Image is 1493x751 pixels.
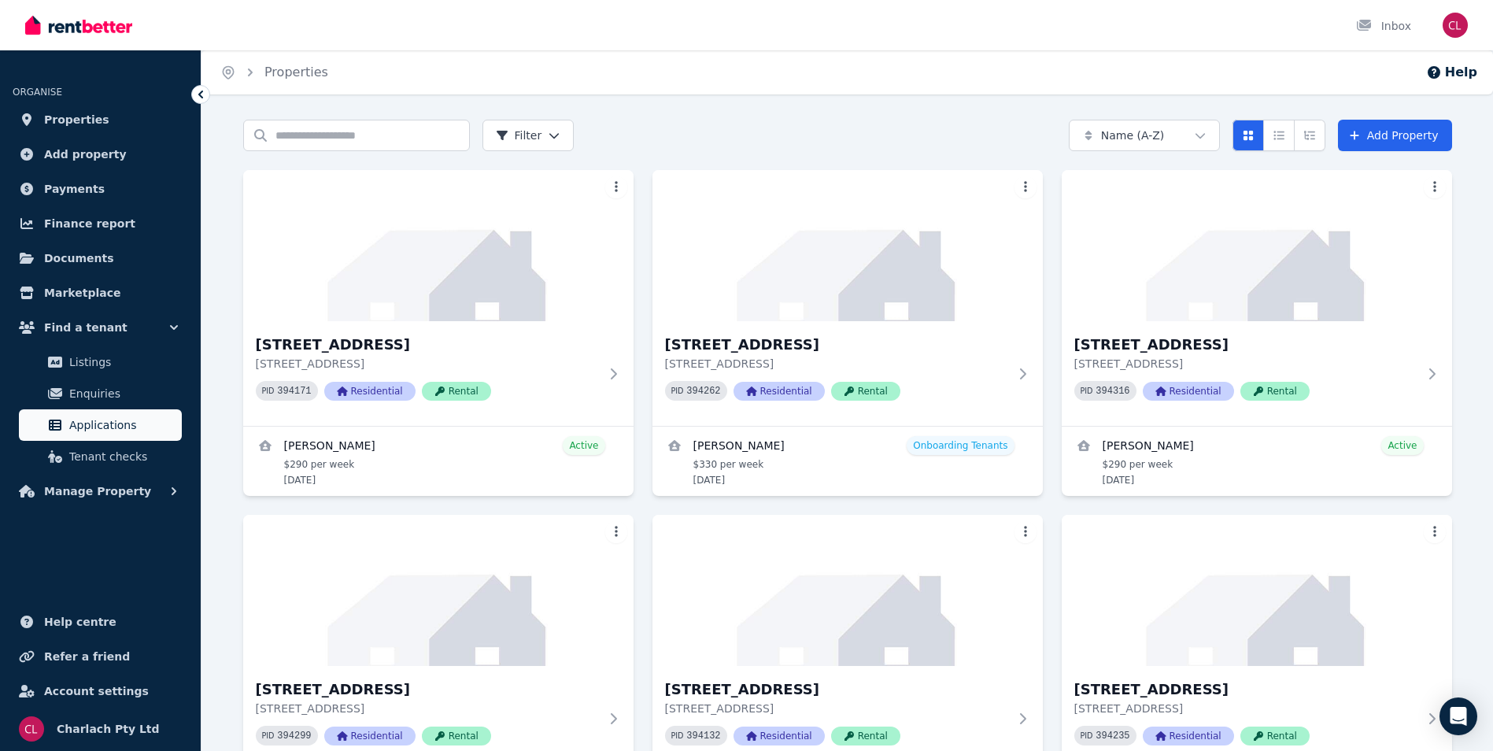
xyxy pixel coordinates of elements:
[44,647,130,666] span: Refer a friend
[1014,521,1037,543] button: More options
[264,65,328,80] a: Properties
[13,208,188,239] a: Finance report
[671,731,684,740] small: PID
[13,277,188,309] a: Marketplace
[831,382,900,401] span: Rental
[69,416,176,435] span: Applications
[256,679,599,701] h3: [STREET_ADDRESS]
[1074,701,1417,716] p: [STREET_ADDRESS]
[422,382,491,401] span: Rental
[13,139,188,170] a: Add property
[1074,679,1417,701] h3: [STREET_ADDRESS]
[256,701,599,716] p: [STREET_ADDRESS]
[277,386,311,397] code: 394171
[1240,382,1310,401] span: Rental
[734,727,825,745] span: Residential
[652,170,1043,321] img: 52/4406 Pacific Hwy, Twelve Mile Creek
[1101,128,1165,143] span: Name (A-Z)
[1062,170,1452,321] img: 53/4406 Pacific Hwy, Twelve Mile Creek
[1074,334,1417,356] h3: [STREET_ADDRESS]
[19,441,182,472] a: Tenant checks
[44,318,127,337] span: Find a tenant
[44,682,149,701] span: Account settings
[243,515,634,666] img: 54/4406 Pacific Hwy, Twelve Mile Creek
[69,384,176,403] span: Enquiries
[243,170,634,321] img: 51/4406 Pacific Hwy, Twelve Mile Creek
[324,382,416,401] span: Residential
[324,727,416,745] span: Residential
[686,731,720,742] code: 394132
[44,283,120,302] span: Marketplace
[243,427,634,496] a: View details for Jay Cederholm
[1069,120,1220,151] button: Name (A-Z)
[13,87,62,98] span: ORGANISE
[13,312,188,343] button: Find a tenant
[13,641,188,672] a: Refer a friend
[25,13,132,37] img: RentBetter
[1263,120,1295,151] button: Compact list view
[44,214,135,233] span: Finance report
[1294,120,1325,151] button: Expanded list view
[1426,63,1477,82] button: Help
[13,173,188,205] a: Payments
[13,475,188,507] button: Manage Property
[1062,170,1452,426] a: 53/4406 Pacific Hwy, Twelve Mile Creek[STREET_ADDRESS][STREET_ADDRESS]PID 394316ResidentialRental
[1096,386,1129,397] code: 394316
[1062,515,1452,666] img: 57/4406 Pacific Hwy, Twelve Mile Creek
[201,50,347,94] nav: Breadcrumb
[665,679,1008,701] h3: [STREET_ADDRESS]
[605,176,627,198] button: More options
[1338,120,1452,151] a: Add Property
[652,515,1043,666] img: 55/4406 Pacific Hwy, Twelve Mile Creek
[44,110,109,129] span: Properties
[422,727,491,745] span: Rental
[44,482,151,501] span: Manage Property
[19,409,182,441] a: Applications
[262,387,275,395] small: PID
[652,170,1043,426] a: 52/4406 Pacific Hwy, Twelve Mile Creek[STREET_ADDRESS][STREET_ADDRESS]PID 394262ResidentialRental
[665,356,1008,372] p: [STREET_ADDRESS]
[1062,427,1452,496] a: View details for Ryan O'Dwyer
[13,606,188,638] a: Help centre
[13,242,188,274] a: Documents
[665,334,1008,356] h3: [STREET_ADDRESS]
[44,145,127,164] span: Add property
[1081,731,1093,740] small: PID
[1014,176,1037,198] button: More options
[69,447,176,466] span: Tenant checks
[1143,382,1234,401] span: Residential
[19,378,182,409] a: Enquiries
[277,731,311,742] code: 394299
[734,382,825,401] span: Residential
[1439,697,1477,735] div: Open Intercom Messenger
[1074,356,1417,372] p: [STREET_ADDRESS]
[482,120,575,151] button: Filter
[262,731,275,740] small: PID
[671,387,684,395] small: PID
[13,104,188,135] a: Properties
[256,334,599,356] h3: [STREET_ADDRESS]
[1081,387,1093,395] small: PID
[44,249,114,268] span: Documents
[1240,727,1310,745] span: Rental
[1232,120,1264,151] button: Card view
[57,720,160,738] span: Charlach Pty Ltd
[256,356,599,372] p: [STREET_ADDRESS]
[496,128,542,143] span: Filter
[1356,18,1411,34] div: Inbox
[19,346,182,378] a: Listings
[1424,176,1446,198] button: More options
[13,675,188,707] a: Account settings
[1443,13,1468,38] img: Charlach Pty Ltd
[652,427,1043,496] a: View details for Michelle O'Brien
[831,727,900,745] span: Rental
[686,386,720,397] code: 394262
[69,353,176,372] span: Listings
[19,716,44,742] img: Charlach Pty Ltd
[1232,120,1325,151] div: View options
[1143,727,1234,745] span: Residential
[44,612,116,631] span: Help centre
[243,170,634,426] a: 51/4406 Pacific Hwy, Twelve Mile Creek[STREET_ADDRESS][STREET_ADDRESS]PID 394171ResidentialRental
[1424,521,1446,543] button: More options
[44,179,105,198] span: Payments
